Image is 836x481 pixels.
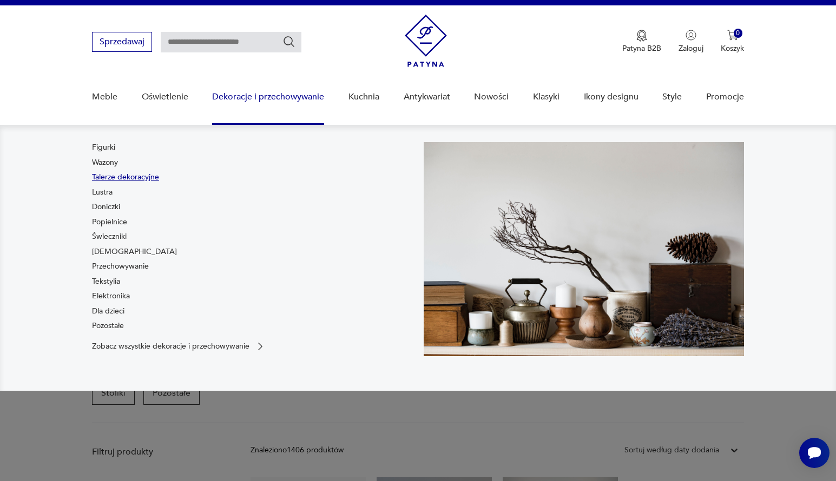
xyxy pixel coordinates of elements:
a: Figurki [92,142,115,153]
a: Elektronika [92,291,130,302]
img: Ikona koszyka [727,30,738,41]
img: Patyna - sklep z meblami i dekoracjami vintage [405,15,447,67]
a: Wazony [92,157,118,168]
p: Koszyk [721,43,744,54]
a: Świeczniki [92,231,127,242]
button: 0Koszyk [721,30,744,54]
a: Promocje [706,76,744,118]
button: Patyna B2B [622,30,661,54]
a: Ikony designu [584,76,638,118]
a: Tekstylia [92,276,120,287]
a: Dekoracje i przechowywanie [212,76,324,118]
a: Dla dzieci [92,306,124,317]
a: Meble [92,76,117,118]
a: Przechowywanie [92,261,149,272]
a: Antykwariat [404,76,450,118]
a: Talerze dekoracyjne [92,172,159,183]
a: Sprzedawaj [92,39,152,46]
a: Klasyki [533,76,559,118]
a: Zobacz wszystkie dekoracje i przechowywanie [92,341,266,352]
div: 0 [734,29,743,38]
button: Zaloguj [679,30,703,54]
a: Nowości [474,76,509,118]
a: Lustra [92,187,113,198]
button: Szukaj [282,35,295,48]
a: Popielnice [92,217,127,228]
a: Ikona medaluPatyna B2B [622,30,661,54]
a: [DEMOGRAPHIC_DATA] [92,246,177,257]
p: Zobacz wszystkie dekoracje i przechowywanie [92,343,249,350]
a: Doniczki [92,202,120,212]
a: Pozostałe [92,320,124,331]
a: Oświetlenie [142,76,188,118]
img: Ikona medalu [636,30,647,42]
img: Ikonka użytkownika [686,30,696,41]
a: Kuchnia [348,76,379,118]
button: Sprzedawaj [92,32,152,52]
p: Patyna B2B [622,43,661,54]
p: Zaloguj [679,43,703,54]
img: cfa44e985ea346226f89ee8969f25989.jpg [424,142,745,356]
iframe: Smartsupp widget button [799,438,830,468]
a: Style [662,76,682,118]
